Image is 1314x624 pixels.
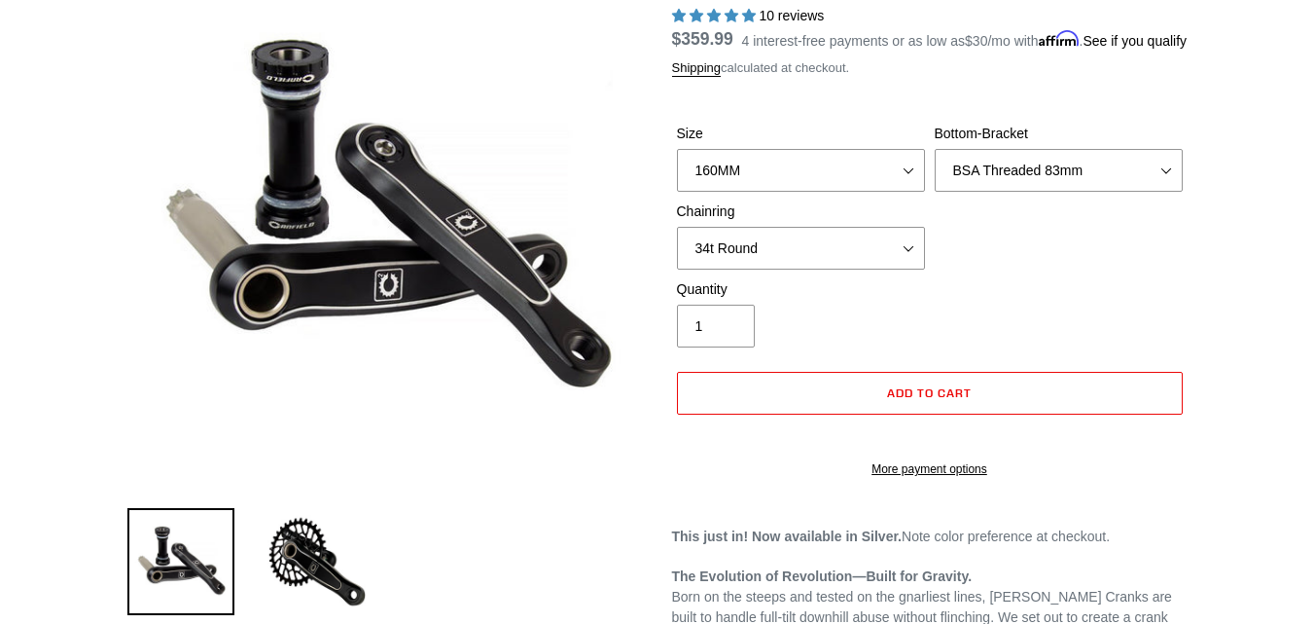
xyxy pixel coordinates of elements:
label: Bottom-Bracket [935,124,1183,144]
label: Chainring [677,202,925,222]
span: 10 reviews [759,8,824,23]
label: Size [677,124,925,144]
div: calculated at checkout. [672,58,1188,78]
strong: The Evolution of Revolution—Built for Gravity. [672,569,973,584]
a: See if you qualify - Learn more about Affirm Financing (opens in modal) [1083,33,1187,49]
img: Load image into Gallery viewer, Canfield Bikes DH Cranks [264,508,371,615]
a: Shipping [672,60,722,77]
button: Add to cart [677,372,1183,415]
span: $359.99 [672,29,733,49]
p: 4 interest-free payments or as low as /mo with . [742,26,1188,52]
label: Quantity [677,279,925,300]
img: Load image into Gallery viewer, Canfield Bikes DH Cranks [127,508,234,615]
span: Add to cart [887,385,972,400]
span: 4.90 stars [672,8,760,23]
strong: This just in! Now available in Silver. [672,529,903,544]
a: More payment options [677,460,1183,478]
p: Note color preference at checkout. [672,527,1188,547]
span: $30 [965,33,987,49]
span: Affirm [1039,30,1080,47]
